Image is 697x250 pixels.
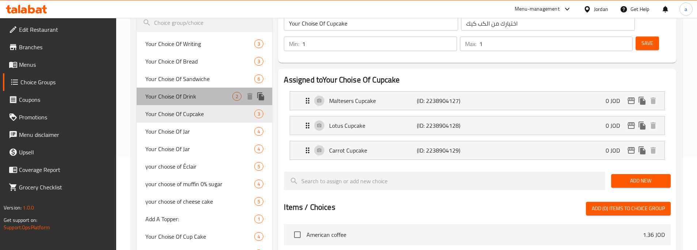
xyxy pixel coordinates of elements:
p: Lotus Cupcake [329,121,417,130]
span: Menu disclaimer [19,130,111,139]
a: Coupons [3,91,117,108]
span: Promotions [19,113,111,122]
button: edit [626,95,637,106]
p: (ID: 2238904128) [417,121,475,130]
button: delete [648,120,659,131]
span: Version: [4,203,22,212]
span: Select choice [290,227,305,242]
span: your choose of cheese cake [145,197,254,206]
span: Get support on: [4,215,37,225]
span: 4 [255,128,263,135]
a: Branches [3,38,117,56]
span: 5 [255,198,263,205]
span: 4 [255,181,263,188]
span: 4 [255,233,263,240]
p: (ID: 2238904129) [417,146,475,155]
button: edit [626,145,637,156]
div: your choose of cheese cake5 [137,193,272,210]
span: Menus [19,60,111,69]
span: 1 [255,216,263,223]
span: 3 [255,111,263,118]
div: Your Choice Of Bread3 [137,53,272,70]
div: Your Choise Of Cupcake3 [137,105,272,123]
input: search [284,172,605,190]
p: Maltesers Cupcake [329,96,417,105]
span: 1.0.0 [23,203,34,212]
button: delete [648,145,659,156]
span: Add A Topper: [145,215,254,223]
span: 5 [255,163,263,170]
div: your choose of muffin 0% sugar4 [137,175,272,193]
div: Jordan [594,5,608,13]
button: Add New [611,174,671,188]
button: delete [244,91,255,102]
span: 6 [255,76,263,82]
a: Menu disclaimer [3,126,117,143]
div: Your Choise Of Cup Cake4 [137,228,272,245]
input: search [137,14,272,32]
div: Your Choise Of Drink2deleteduplicate [137,88,272,105]
a: Coverage Report [3,161,117,178]
h2: Assigned to Your Choise Of Cupcake [284,74,670,85]
span: Branches [19,43,111,51]
span: Add (0) items to choice group [592,204,665,213]
li: Expand [284,113,670,138]
div: Choices [254,162,263,171]
div: Choices [254,109,263,118]
span: Your Choise Of Drink [145,92,232,101]
div: Your Choise Of Jar4 [137,123,272,140]
button: duplicate [637,95,648,106]
span: American coffee [306,230,643,239]
span: Edit Restaurant [19,25,111,34]
a: Choice Groups [3,73,117,91]
button: duplicate [637,145,648,156]
button: edit [626,120,637,131]
a: Edit Restaurant [3,21,117,38]
div: Your Choice Of Writing3 [137,35,272,53]
div: Choices [254,127,263,136]
div: Your Choise Of Sandwiche6 [137,70,272,88]
a: Grocery Checklist [3,178,117,196]
div: Add A Topper:1 [137,210,272,228]
p: Carrot Cupcake [329,146,417,155]
span: Your Choice Of Bread [145,57,254,66]
span: Your Choise Of Cupcake [145,109,254,118]
span: Save [641,39,653,48]
span: your choose of Éclair [145,162,254,171]
div: Choices [254,232,263,241]
a: Promotions [3,108,117,126]
p: Min: [289,39,299,48]
p: Max: [465,39,476,48]
span: 4 [255,146,263,153]
span: Your Choise Of Jar [145,145,254,153]
div: Expand [290,92,664,110]
li: Expand [284,88,670,113]
div: Menu-management [515,5,560,14]
h2: Items / Choices [284,202,335,213]
div: Choices [254,180,263,188]
span: 2 [233,93,241,100]
span: a [685,5,687,13]
span: Coverage Report [19,165,111,174]
div: Choices [254,39,263,48]
button: duplicate [637,120,648,131]
span: Your Choise Of Cup Cake [145,232,254,241]
div: Expand [290,116,664,135]
span: 3 [255,41,263,47]
div: Choices [254,74,263,83]
div: Your Choise Of Jar4 [137,140,272,158]
p: 0 JOD [606,146,626,155]
span: Upsell [19,148,111,157]
p: 1.36 JOD [643,230,665,239]
p: (ID: 2238904127) [417,96,475,105]
button: delete [648,95,659,106]
span: Your Choise Of Jar [145,127,254,136]
a: Upsell [3,143,117,161]
a: Menus [3,56,117,73]
p: 0 JOD [606,121,626,130]
button: Add (0) items to choice group [586,202,671,215]
span: Add New [617,176,665,185]
div: Choices [254,197,263,206]
div: your choose of Éclair5 [137,158,272,175]
div: Choices [254,57,263,66]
